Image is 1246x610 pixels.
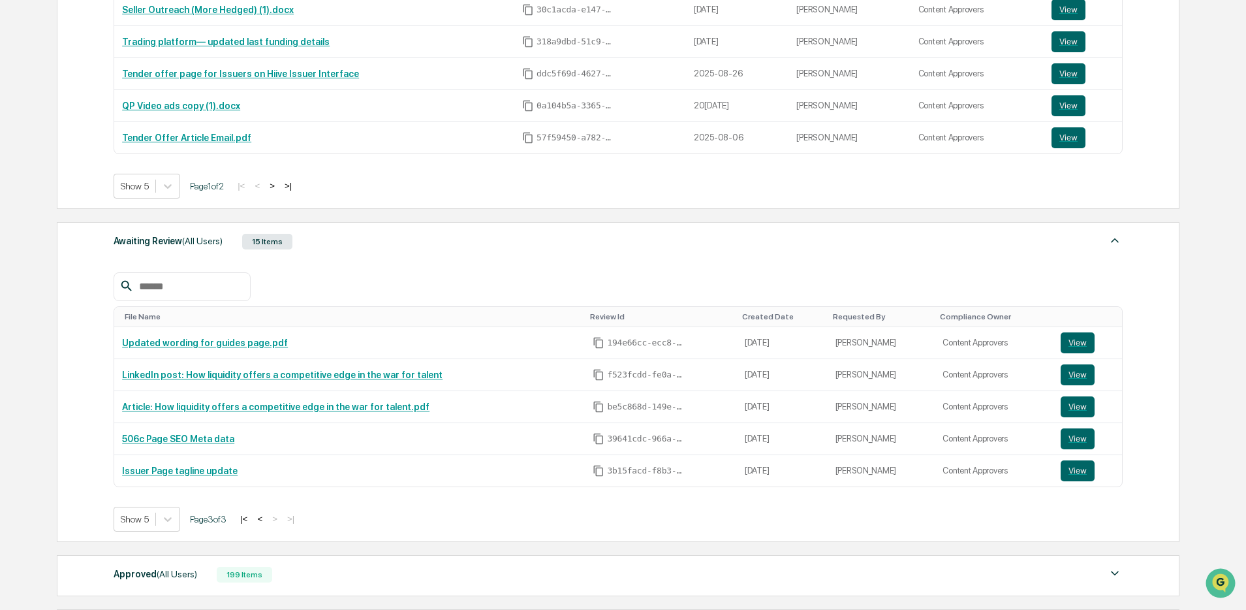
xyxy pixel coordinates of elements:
[833,312,930,321] div: Toggle SortBy
[593,369,604,381] span: Copy Id
[537,101,615,111] span: 0a104b5a-3365-4e16-98ad-43a4f330f6db
[8,159,89,183] a: 🖐️Preclearance
[828,359,935,391] td: [PERSON_NAME]
[13,191,23,201] div: 🔎
[911,58,1044,90] td: Content Approvers
[1051,127,1114,148] a: View
[593,401,604,413] span: Copy Id
[1061,460,1095,481] button: View
[236,513,251,524] button: |<
[737,359,828,391] td: [DATE]
[522,132,534,144] span: Copy Id
[593,337,604,349] span: Copy Id
[686,90,788,122] td: 20[DATE]
[1204,567,1239,602] iframe: Open customer support
[1051,63,1085,84] button: View
[122,37,330,47] a: Trading platform— updated last funding details
[1051,63,1114,84] a: View
[935,391,1053,423] td: Content Approvers
[251,180,264,191] button: <
[1107,233,1123,248] img: caret
[522,4,534,16] span: Copy Id
[935,359,1053,391] td: Content Approvers
[911,122,1044,153] td: Content Approvers
[157,569,197,579] span: (All Users)
[828,327,935,359] td: [PERSON_NAME]
[1061,364,1114,385] a: View
[8,184,87,208] a: 🔎Data Lookup
[537,37,615,47] span: 318a9dbd-51c9-473e-9dd0-57efbaa2a655
[1063,312,1117,321] div: Toggle SortBy
[737,455,828,487] td: [DATE]
[281,180,296,191] button: >|
[537,133,615,143] span: 57f59450-a782-4865-ac16-a45fae92c464
[1051,31,1085,52] button: View
[122,370,443,380] a: LinkedIn post: How liquidity offers a competitive edge in the war for talent
[89,159,167,183] a: 🗄️Attestations
[122,434,234,444] a: 506c Page SEO Meta data
[686,122,788,153] td: 2025-08-06
[122,338,288,348] a: Updated wording for guides page.pdf
[1061,428,1095,449] button: View
[13,166,23,176] div: 🖐️
[1061,428,1114,449] a: View
[253,513,266,524] button: <
[122,402,429,412] a: Article: How liquidity offers a competitive edge in the war for talent.pdf
[607,338,685,348] span: 194e66cc-ecc8-4dc3-9501-03aeaf1f7ffc
[108,165,162,178] span: Attestations
[190,514,226,524] span: Page 3 of 3
[26,165,84,178] span: Preclearance
[686,58,788,90] td: 2025-08-26
[13,27,238,48] p: How can we help?
[686,26,788,58] td: [DATE]
[737,391,828,423] td: [DATE]
[122,5,294,15] a: Seller Outreach (More Hedged) (1).docx
[935,423,1053,455] td: Content Approvers
[940,312,1048,321] div: Toggle SortBy
[590,312,731,321] div: Toggle SortBy
[217,567,272,583] div: 199 Items
[607,434,685,444] span: 39641cdc-966a-4e65-879f-2a6a777944d8
[182,236,223,246] span: (All Users)
[122,101,240,111] a: QP Video ads copy (1).docx
[737,423,828,455] td: [DATE]
[190,181,224,191] span: Page 1 of 2
[537,5,615,15] span: 30c1acda-e147-43ff-aa23-f3c7b4154677
[130,221,158,231] span: Pylon
[125,312,580,321] div: Toggle SortBy
[737,327,828,359] td: [DATE]
[742,312,822,321] div: Toggle SortBy
[828,423,935,455] td: [PERSON_NAME]
[234,180,249,191] button: |<
[593,433,604,445] span: Copy Id
[788,26,910,58] td: [PERSON_NAME]
[13,100,37,123] img: 1746055101610-c473b297-6a78-478c-a979-82029cc54cd1
[268,513,281,524] button: >
[92,221,158,231] a: Powered byPylon
[242,234,292,249] div: 15 Items
[44,113,165,123] div: We're available if you need us!
[122,69,359,79] a: Tender offer page for Issuers on Hiive Issuer Interface
[1061,332,1114,353] a: View
[122,466,238,476] a: Issuer Page tagline update
[607,402,685,412] span: be5c868d-149e-41fc-8b65-a09ade436db6
[828,455,935,487] td: [PERSON_NAME]
[122,133,251,143] a: Tender Offer Article Email.pdf
[1061,396,1114,417] a: View
[788,58,910,90] td: [PERSON_NAME]
[283,513,298,524] button: >|
[788,122,910,153] td: [PERSON_NAME]
[1061,364,1095,385] button: View
[26,189,82,202] span: Data Lookup
[607,370,685,380] span: f523fcdd-fe0a-4d70-aff0-2c119d2ece14
[1051,95,1085,116] button: View
[1051,127,1085,148] button: View
[522,100,534,112] span: Copy Id
[1107,566,1123,581] img: caret
[911,90,1044,122] td: Content Approvers
[1061,460,1114,481] a: View
[114,566,197,583] div: Approved
[911,26,1044,58] td: Content Approvers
